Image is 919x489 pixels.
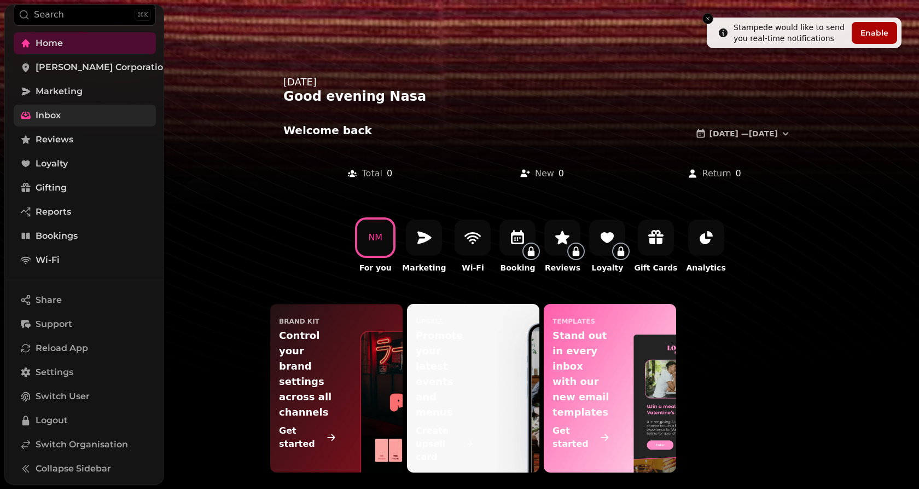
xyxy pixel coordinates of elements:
a: Inbox [14,105,156,126]
a: Wi-Fi [14,249,156,271]
button: Search⌘K [14,4,156,26]
span: Reload App [36,342,88,355]
span: Switch User [36,390,90,403]
a: [PERSON_NAME] Corporation St [14,56,156,78]
a: Switch Organisation [14,434,156,456]
span: Wi-Fi [36,254,60,267]
a: Reviews [14,129,156,151]
button: Collapse Sidebar [14,458,156,480]
span: [DATE] — [DATE] [709,130,778,137]
p: Search [34,8,64,21]
a: Gifting [14,177,156,199]
a: Marketing [14,80,156,102]
span: Share [36,294,62,307]
span: Loyalty [36,157,68,170]
p: Loyalty [592,262,624,273]
button: Close toast [702,13,713,24]
p: Booking [500,262,535,273]
div: Good evening Nasa [283,88,800,105]
a: Home [14,32,156,54]
span: Marketing [36,85,83,98]
p: Brand Kit [279,317,319,326]
span: Home [36,37,63,50]
span: Logout [36,414,68,427]
p: Reviews [545,262,580,273]
button: Share [14,289,156,311]
span: Collapse Sidebar [36,462,111,475]
p: For you [359,262,392,273]
a: Brand KitControl your brand settings across all channelsGet started [270,304,403,473]
a: Settings [14,361,156,383]
span: Inbox [36,109,61,122]
span: Support [36,318,72,331]
p: Stand out in every inbox with our new email templates [552,328,610,420]
button: Reload App [14,337,156,359]
span: Switch Organisation [36,438,128,451]
span: Gifting [36,181,67,194]
button: Enable [852,22,897,44]
p: Control your brand settings across all channels [279,328,336,420]
a: Loyalty [14,153,156,175]
p: templates [552,317,595,326]
p: Marketing [402,262,446,273]
p: Analytics [686,262,725,273]
button: Switch User [14,386,156,407]
span: Reviews [36,133,73,146]
button: Support [14,313,156,335]
h2: Welcome back [283,123,493,138]
p: Gift Cards [634,262,677,273]
a: Reports [14,201,156,223]
span: [PERSON_NAME] Corporation St [36,61,181,74]
div: N M [368,231,382,244]
span: Reports [36,205,71,218]
span: Bookings [36,229,78,243]
a: templatesStand out in every inbox with our new email templatesGet started [544,304,676,473]
div: Stampede would like to send you real-time notifications [734,22,847,44]
span: Settings [36,366,73,379]
p: Promote your latest events and menus [416,328,473,420]
p: Create upsell card [416,424,464,464]
button: Logout [14,410,156,432]
a: upsellPromote your latest events and menusCreate upsell card [407,304,539,473]
button: [DATE] —[DATE] [687,123,800,145]
div: [DATE] [283,74,800,90]
a: Bookings [14,225,156,247]
p: Get started [552,424,597,451]
div: ⌘K [135,9,151,21]
p: Wi-Fi [462,262,484,273]
p: Get started [279,424,324,451]
p: upsell [416,317,444,326]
